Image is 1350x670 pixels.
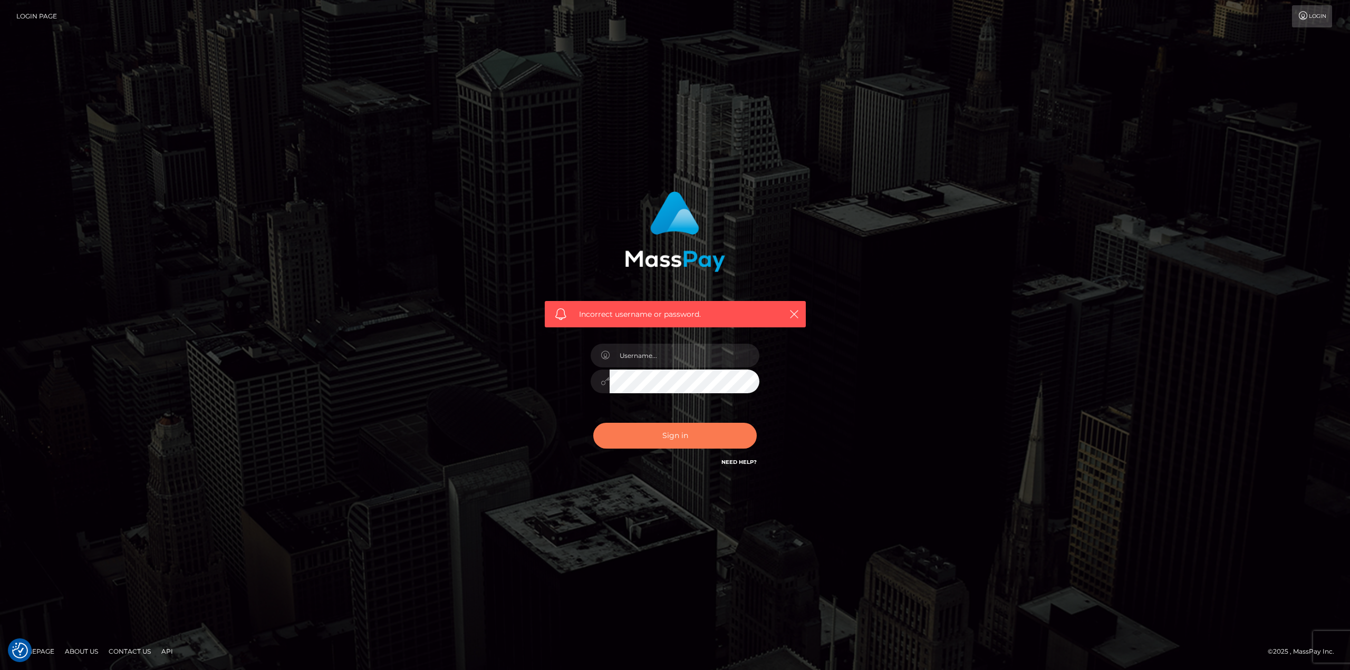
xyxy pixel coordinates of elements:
[157,643,177,659] a: API
[610,344,759,367] input: Username...
[12,643,28,658] img: Revisit consent button
[1268,646,1342,657] div: © 2025 , MassPay Inc.
[593,423,757,449] button: Sign in
[12,643,28,658] button: Consent Preferences
[12,643,59,659] a: Homepage
[579,309,772,320] span: Incorrect username or password.
[1292,5,1332,27] a: Login
[625,191,725,272] img: MassPay Login
[721,459,757,465] a: Need Help?
[61,643,102,659] a: About Us
[16,5,57,27] a: Login Page
[104,643,155,659] a: Contact Us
